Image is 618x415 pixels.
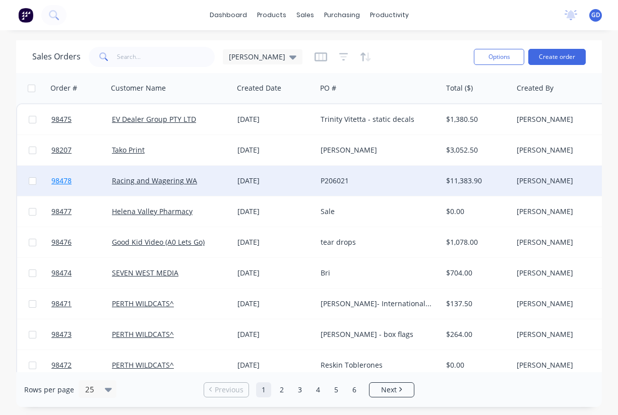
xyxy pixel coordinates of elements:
[112,360,174,370] a: PERTH WILDCATS^
[237,206,313,217] div: [DATE]
[446,299,505,309] div: $137.50
[237,145,313,155] div: [DATE]
[51,196,112,227] a: 98477
[229,51,285,62] span: [PERSON_NAME]
[321,145,432,155] div: [PERSON_NAME]
[200,382,418,397] ul: Pagination
[237,268,313,278] div: [DATE]
[112,206,193,216] a: Helena Valley Pharmacy
[321,206,432,217] div: Sale
[320,83,336,93] div: PO #
[51,104,112,134] a: 98475
[51,299,72,309] span: 98471
[321,237,432,247] div: tear drops
[446,176,505,186] div: $11,383.90
[381,385,397,395] span: Next
[321,114,432,124] div: Trinity Vitetta - static decals
[112,268,178,278] a: SEVEN WEST MEDIA
[252,8,291,23] div: products
[51,206,72,217] span: 98477
[51,329,72,339] span: 98473
[50,83,77,93] div: Order #
[292,382,307,397] a: Page 3
[51,319,112,350] a: 98473
[51,145,72,155] span: 98207
[51,227,112,257] a: 98476
[51,166,112,196] a: 98478
[446,206,505,217] div: $0.00
[329,382,344,397] a: Page 5
[321,299,432,309] div: [PERSON_NAME]- International series
[256,382,271,397] a: Page 1 is your current page
[446,83,473,93] div: Total ($)
[237,114,313,124] div: [DATE]
[112,329,174,339] a: PERTH WILDCATS^
[446,237,505,247] div: $1,078.00
[237,329,313,339] div: [DATE]
[51,268,72,278] span: 98474
[321,176,432,186] div: P206021
[446,360,505,370] div: $0.00
[51,176,72,186] span: 98478
[237,83,281,93] div: Created Date
[446,114,505,124] div: $1,380.50
[112,176,197,185] a: Racing and Wagering WA
[112,299,174,308] a: PERTH WILDCATS^
[528,49,586,65] button: Create order
[51,237,72,247] span: 98476
[111,83,166,93] div: Customer Name
[51,114,72,124] span: 98475
[237,360,313,370] div: [DATE]
[24,385,74,395] span: Rows per page
[112,145,145,155] a: Tako Print
[446,145,505,155] div: $3,052.50
[369,385,414,395] a: Next page
[517,83,553,93] div: Created By
[112,114,196,124] a: EV Dealer Group PTY LTD
[347,382,362,397] a: Page 6
[117,47,215,67] input: Search...
[319,8,365,23] div: purchasing
[51,360,72,370] span: 98472
[591,11,600,20] span: GD
[311,382,326,397] a: Page 4
[32,52,81,61] h1: Sales Orders
[204,385,249,395] a: Previous page
[446,268,505,278] div: $704.00
[215,385,243,395] span: Previous
[365,8,414,23] div: productivity
[112,237,205,247] a: Good Kid Video (A0 Lets Go)
[237,237,313,247] div: [DATE]
[51,135,112,165] a: 98207
[321,329,432,339] div: [PERSON_NAME] - box flags
[291,8,319,23] div: sales
[321,268,432,278] div: Bri
[237,176,313,186] div: [DATE]
[274,382,289,397] a: Page 2
[237,299,313,309] div: [DATE]
[51,289,112,319] a: 98471
[474,49,524,65] button: Options
[51,258,112,288] a: 98474
[446,329,505,339] div: $264.00
[51,350,112,380] a: 98472
[18,8,33,23] img: Factory
[321,360,432,370] div: Reskin Toblerones
[205,8,252,23] a: dashboard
